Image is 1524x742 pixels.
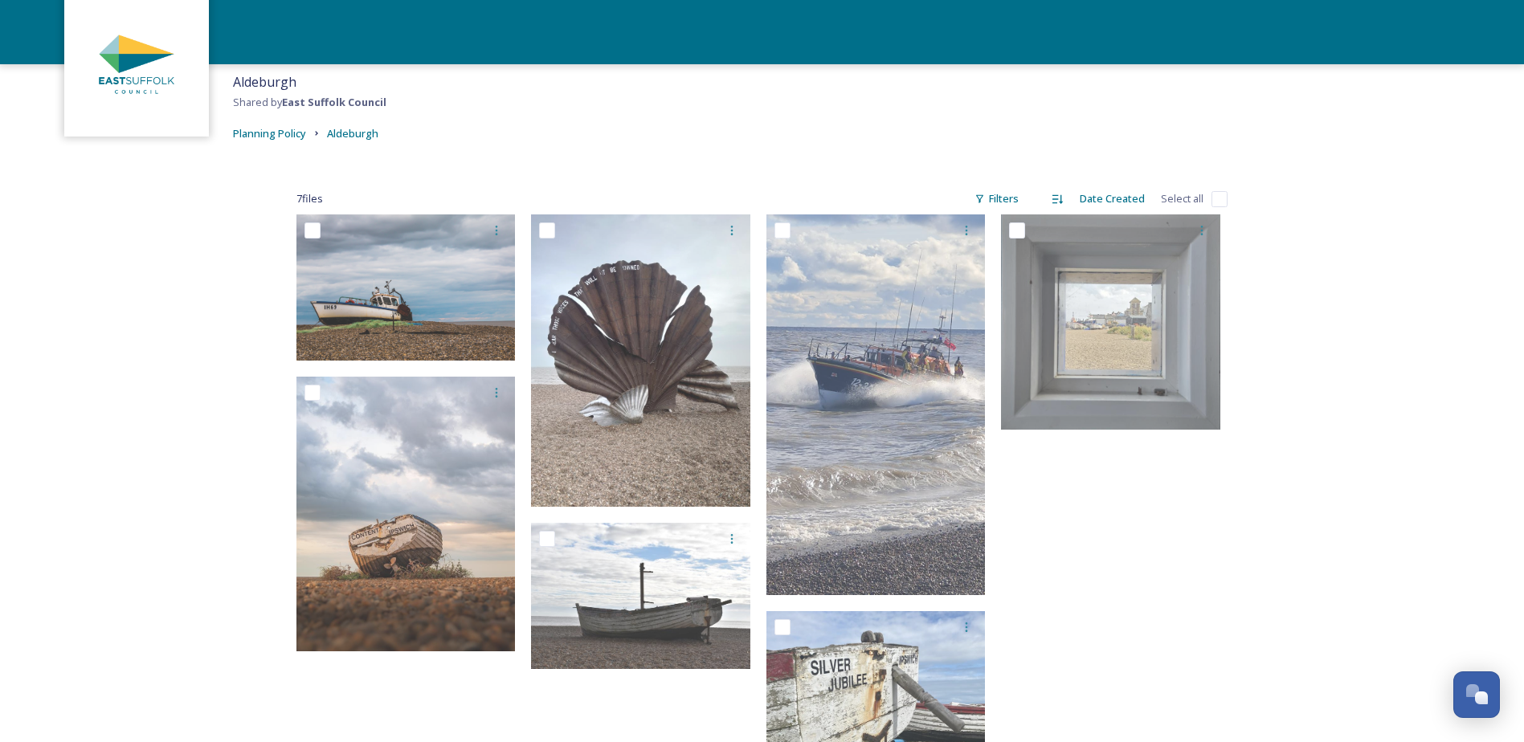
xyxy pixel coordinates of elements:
div: Date Created [1072,183,1153,214]
span: Aldeburgh [233,73,296,91]
img: Louise philpot - Aldeburgh beach.jpg [531,214,750,507]
img: Joanne Pegley - Aldeburgh.jpg [1001,214,1220,430]
img: Elizabeth Noble - Aldeburgh Beach.JPG [531,523,750,669]
button: Open Chat [1453,671,1500,718]
span: Aldeburgh [327,126,378,141]
img: Neil George - Aldeburgh.jpg [766,214,986,594]
span: Shared by [233,95,386,109]
img: Aldeburgh Beach.png [296,214,516,361]
span: 7 file s [296,191,323,206]
span: Select all [1161,191,1203,206]
img: Jamie Smith - Aldeburgh Beach.jpg [296,377,516,650]
a: Planning Policy [233,124,306,143]
a: Aldeburgh [327,124,378,143]
div: Filters [966,183,1027,214]
strong: East Suffolk Council [282,95,386,109]
span: Planning Policy [233,126,306,141]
